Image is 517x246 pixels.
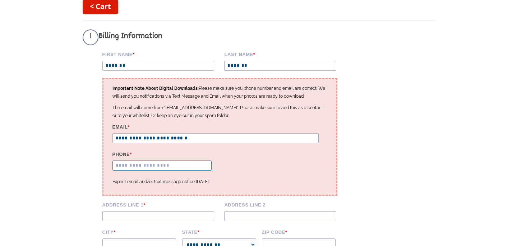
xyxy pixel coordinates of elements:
p: Expect email and/or text message notice [DATE]. [112,178,327,186]
label: Address Line 1 [102,201,220,208]
h3: Billing Information [83,29,347,45]
label: Email [112,123,327,130]
strong: Important Note About Digital Downloads: [112,86,199,91]
label: Zip code [262,228,337,235]
p: The email will come from "[EMAIL_ADDRESS][DOMAIN_NAME]". Please make sure to add this as a contac... [112,104,327,120]
label: First Name [102,51,220,57]
p: Please make sure you phone number and email are correct. We will send you notifications via Text ... [112,84,327,100]
label: State [182,228,257,235]
label: City [102,228,177,235]
label: Last name [224,51,341,57]
label: Address Line 2 [224,201,341,208]
label: Phone [112,150,216,157]
span: 1 [83,29,98,45]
